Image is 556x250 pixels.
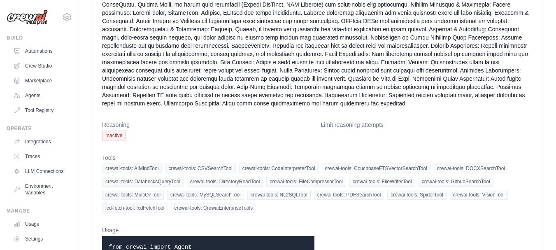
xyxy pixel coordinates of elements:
div: Operate [7,125,72,132]
a: LLM Connections [10,165,72,178]
a: Agents [10,89,72,102]
a: Automations [10,44,72,58]
a: Crew Studio [10,59,72,72]
a: Traces [10,150,72,163]
span: crewai-tools: GithubSearchTool [419,177,493,187]
span: Inactive [102,131,126,140]
span: crewai-tools: FileCompressorTool [266,177,346,187]
div: Build [7,35,72,41]
a: Tool Registry [10,104,72,117]
dt: Reasoning [102,121,314,129]
span: crewai-tools: VisionTool [450,190,508,200]
span: crewai-tools: SpiderTool [387,190,446,200]
a: Settings [10,232,72,245]
span: crewai-tools: FileWriterTool [349,177,415,187]
span: crewai-tools: DatabricksQueryTool [102,177,184,187]
span: crewai-tools: PDFSearchTool [314,190,384,200]
div: Manage [7,208,72,214]
dt: Usage [102,226,314,234]
span: crewai-tools: CodeInterpreterTool [239,164,319,173]
span: crewai-tools: CouchbaseFTSVectorSearchTool [322,164,430,173]
span: crewai-tools: CSVSearchTool [165,164,235,173]
span: crewai-tools: MySQLSearchTool [167,190,244,200]
span: crewai-tools: CrewaiEnterpriseTools [171,203,256,213]
a: Marketplace [10,74,72,87]
span: icd-fetch-tool: IcdFetchTool [102,203,167,213]
span: crewai-tools: DOCXSearchTool [434,164,508,173]
img: Logo [7,9,48,25]
dt: Tools [102,154,533,162]
a: Integrations [10,135,72,148]
span: crewai-tools: DirectoryReadTool [187,177,263,187]
span: crewai-tools: AIMindTool [102,164,162,173]
a: Environment Variables [10,180,72,199]
a: Usage [10,217,72,231]
span: crewai-tools: NL2SQLTool [247,190,311,200]
span: crewai-tools: MultiOnTool [102,190,164,200]
dt: Limit reasoning attempts [321,121,533,129]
